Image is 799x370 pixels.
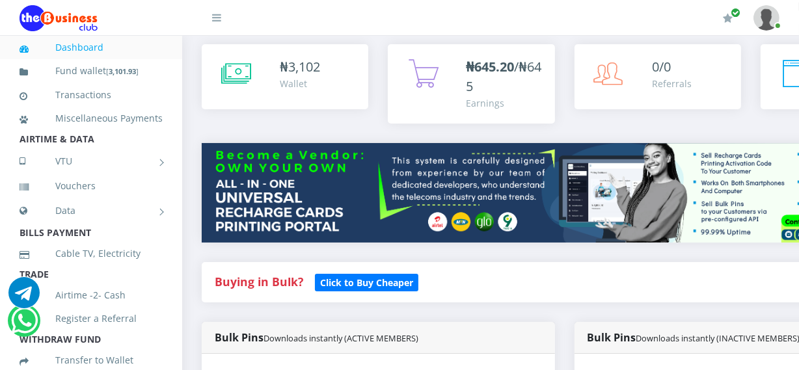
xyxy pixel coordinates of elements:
[280,77,320,90] div: Wallet
[20,103,163,133] a: Miscellaneous Payments
[653,58,671,75] span: 0/0
[20,33,163,62] a: Dashboard
[202,44,368,109] a: ₦3,102 Wallet
[109,66,136,76] b: 3,101.93
[264,332,418,344] small: Downloads instantly (ACTIVE MEMBERS)
[466,96,541,110] div: Earnings
[8,287,40,308] a: Chat for support
[20,280,163,310] a: Airtime -2- Cash
[20,145,163,178] a: VTU
[288,58,320,75] span: 3,102
[388,44,554,124] a: ₦645.20/₦645 Earnings
[215,274,303,289] strong: Buying in Bulk?
[20,80,163,110] a: Transactions
[20,171,163,201] a: Vouchers
[723,13,733,23] i: Renew/Upgrade Subscription
[753,5,779,31] img: User
[20,5,98,31] img: Logo
[20,56,163,86] a: Fund wallet[3,101.93]
[320,276,413,289] b: Click to Buy Cheaper
[215,330,418,345] strong: Bulk Pins
[466,58,541,95] span: /₦645
[106,66,139,76] small: [ ]
[11,315,38,336] a: Chat for support
[20,194,163,227] a: Data
[466,58,514,75] b: ₦645.20
[731,8,740,18] span: Renew/Upgrade Subscription
[653,77,692,90] div: Referrals
[575,44,741,109] a: 0/0 Referrals
[20,304,163,334] a: Register a Referral
[280,57,320,77] div: ₦
[20,239,163,269] a: Cable TV, Electricity
[315,274,418,289] a: Click to Buy Cheaper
